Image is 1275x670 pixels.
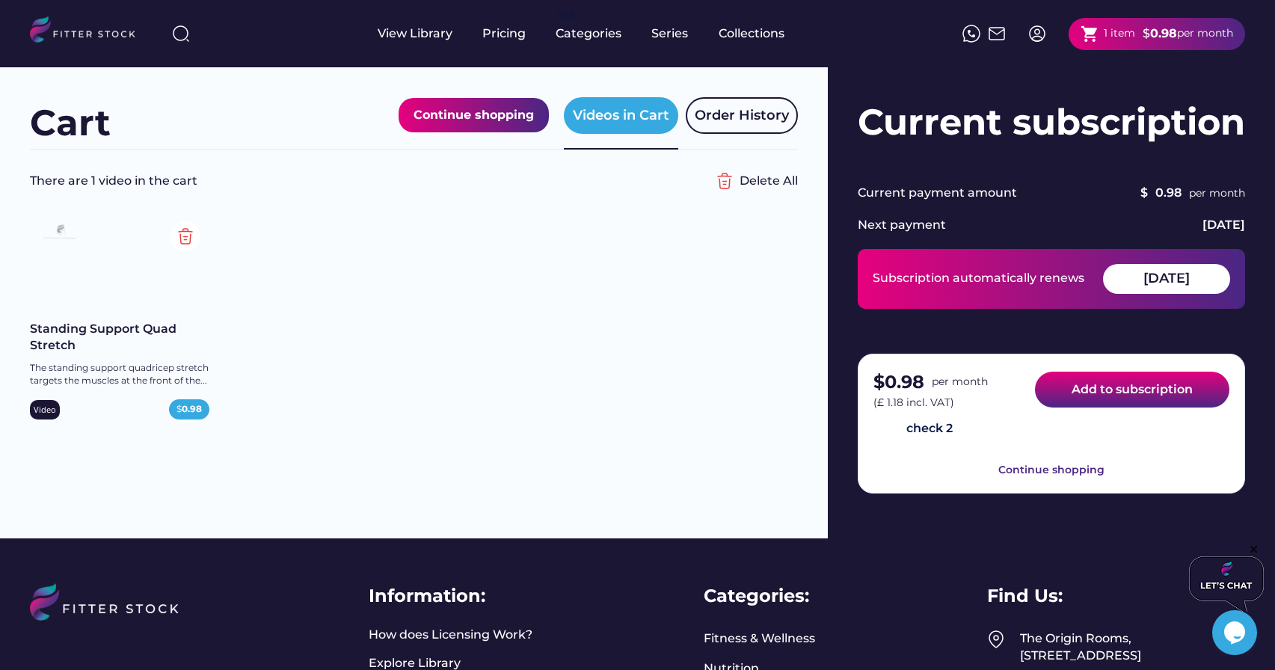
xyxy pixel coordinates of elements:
div: Continue shopping [414,105,534,125]
img: Frame%2079%20%281%29.svg [37,220,82,245]
img: meteor-icons_whatsapp%20%281%29.svg [962,25,980,43]
img: Frame%2051.svg [988,25,1006,43]
div: Categories [556,25,621,42]
div: There are 1 video in the cart [30,173,710,189]
img: Group%201000002354.svg [170,221,200,251]
div: Series [651,25,689,42]
div: $ [176,403,202,416]
div: [DATE] [1202,217,1245,233]
strong: 0.98 [885,371,924,393]
div: 0.98 [1155,185,1182,201]
div: Order History [695,106,789,125]
div: Standing Support Quad Stretch [30,321,209,354]
div: Categories: [704,583,809,609]
div: View Library [378,25,452,42]
div: $ [1140,185,1148,201]
strong: 0.98 [182,403,202,414]
div: Video [34,404,56,415]
div: The Origin Rooms, [STREET_ADDRESS] [1020,630,1245,664]
div: per month [932,375,988,390]
div: fvck [556,7,575,22]
iframe: chat widget [1189,543,1264,612]
img: search-normal%203.svg [172,25,190,43]
div: Next payment [858,217,946,233]
iframe: chat widget [1212,610,1260,655]
img: Group%201000002356%20%282%29.svg [710,166,740,196]
img: profile-circle.svg [1028,25,1046,43]
a: Fitness & Wellness [704,630,815,647]
a: How does Licensing Work? [369,627,532,643]
div: Collections [719,25,784,42]
div: Cart [30,98,111,148]
div: Find Us: [987,583,1063,609]
div: Subscription automatically renews [873,270,1084,286]
strong: 0.98 [1150,26,1177,40]
img: LOGO%20%281%29.svg [30,583,197,657]
div: Delete All [740,173,798,189]
img: LOGO.svg [30,16,148,47]
div: $ [873,369,885,395]
div: Current subscription [858,97,1245,147]
div: 1 item [1104,26,1135,41]
div: per month [1177,26,1233,41]
div: $ [1143,25,1150,42]
div: (£ 1.18 incl. VAT) [873,396,954,411]
div: [DATE] [1143,269,1190,288]
div: The standing support quadricep stretch targets the muscles at the front of the... [30,362,209,387]
div: per month [1189,186,1245,201]
div: Current payment amount [858,185,1017,201]
div: Videos in Cart [573,106,669,125]
div: Pricing [482,25,526,42]
div: Continue shopping [998,463,1105,478]
button: Add to subscription [1035,372,1229,408]
button: shopping_cart [1081,25,1099,43]
img: Frame%2049.svg [987,630,1005,648]
button: check 2 [873,410,986,447]
div: Information: [369,583,485,609]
